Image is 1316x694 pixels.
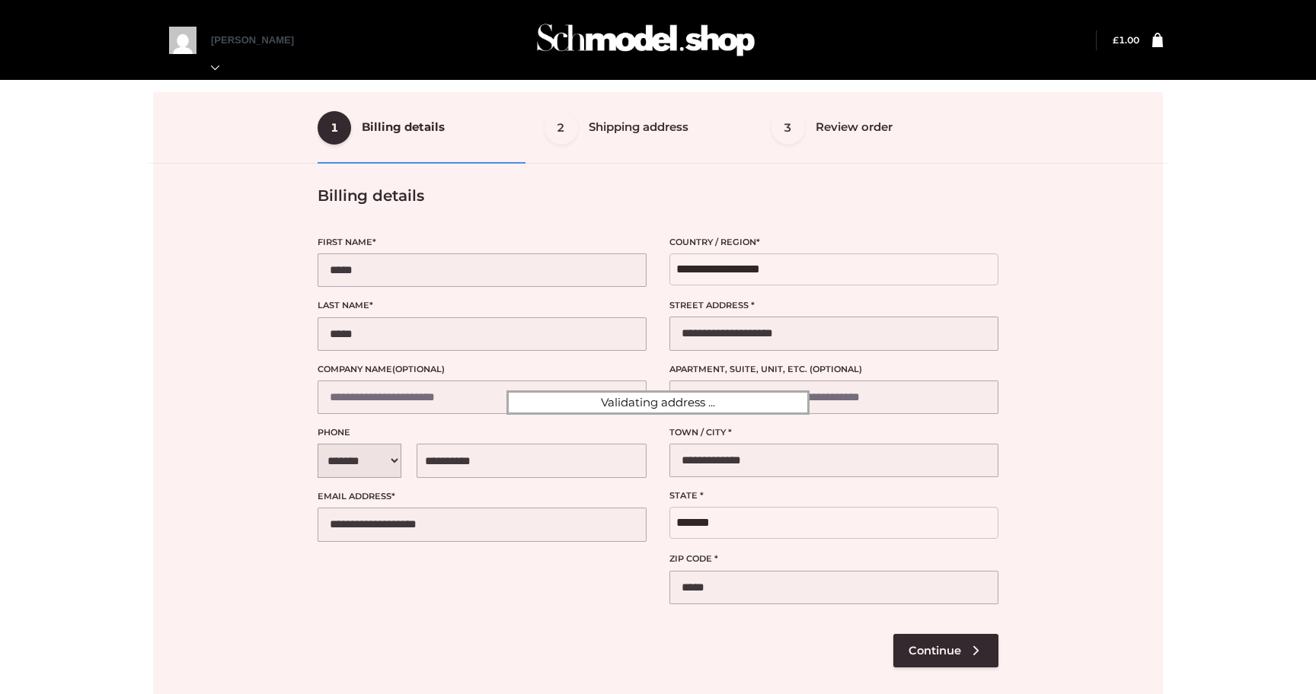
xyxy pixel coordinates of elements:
[211,34,310,73] a: [PERSON_NAME]
[506,390,810,415] div: Validating address ...
[1113,34,1119,46] span: £
[532,10,760,70] img: Schmodel Admin 964
[1113,34,1139,46] bdi: 1.00
[1113,34,1139,46] a: £1.00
